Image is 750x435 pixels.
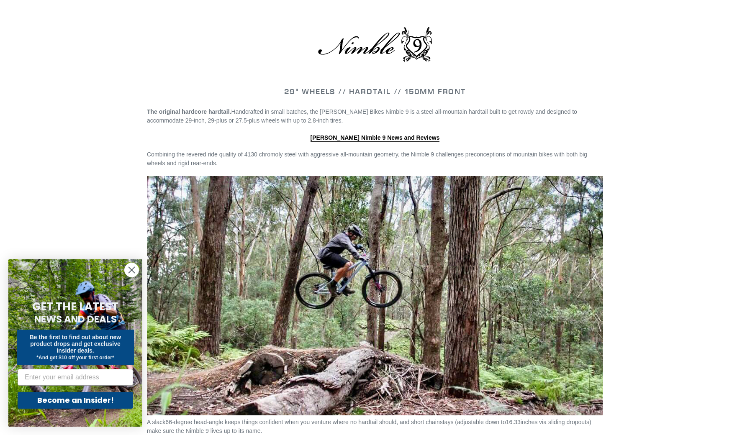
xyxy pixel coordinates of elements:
span: *And get $10 off your first order* [36,355,114,361]
span: Handcrafted in small batches, the [PERSON_NAME] Bikes Nimble 9 is a steel all-mountain hardtail b... [147,108,577,124]
button: Become an Insider! [18,392,133,409]
span: Be the first to find out about new product drops and get exclusive insider deals. [30,334,121,354]
input: Enter your email address [18,369,133,386]
span: Combining the revered ride quality of 4130 chromoly steel with aggressive all-mountain geometry, ... [147,151,587,166]
a: [PERSON_NAME] Nimble 9 News and Reviews [311,134,440,142]
span: -degree head-angle keeps things confident when you venture where no hardtail should, and short ch... [172,419,506,425]
span: GET THE LATEST [32,299,118,314]
span: NEWS AND DEALS [34,312,117,326]
span: A slack [147,419,165,425]
strong: The original hardcore hardtail. [147,108,231,115]
button: Close dialog [124,263,139,277]
strong: 29" WHEELS // HARDTAIL // 150mm FRONT [284,87,466,96]
span: 66 [165,419,172,425]
span: 16.33 [506,419,521,425]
